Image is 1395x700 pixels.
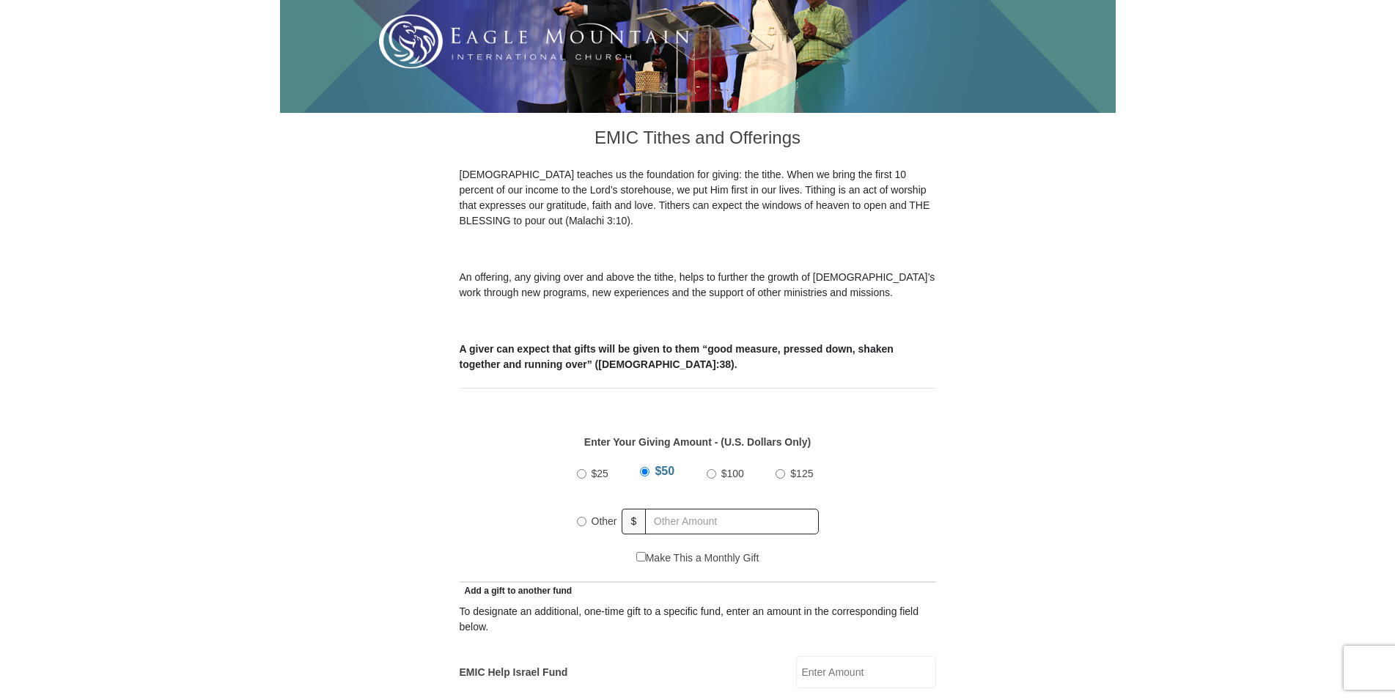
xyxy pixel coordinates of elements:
[796,656,936,688] input: Enter Amount
[460,604,936,635] div: To designate an additional, one-time gift to a specific fund, enter an amount in the correspondin...
[460,586,573,596] span: Add a gift to another fund
[460,113,936,167] h3: EMIC Tithes and Offerings
[645,509,818,534] input: Other Amount
[636,552,646,561] input: Make This a Monthly Gift
[460,270,936,301] p: An offering, any giving over and above the tithe, helps to further the growth of [DEMOGRAPHIC_DAT...
[460,665,568,680] label: EMIC Help Israel Fund
[584,436,811,448] strong: Enter Your Giving Amount - (U.S. Dollars Only)
[790,468,813,479] span: $125
[655,465,674,477] span: $50
[622,509,647,534] span: $
[721,468,744,479] span: $100
[592,515,617,527] span: Other
[460,167,936,229] p: [DEMOGRAPHIC_DATA] teaches us the foundation for giving: the tithe. When we bring the first 10 pe...
[460,343,894,370] b: A giver can expect that gifts will be given to them “good measure, pressed down, shaken together ...
[636,550,759,566] label: Make This a Monthly Gift
[592,468,608,479] span: $25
